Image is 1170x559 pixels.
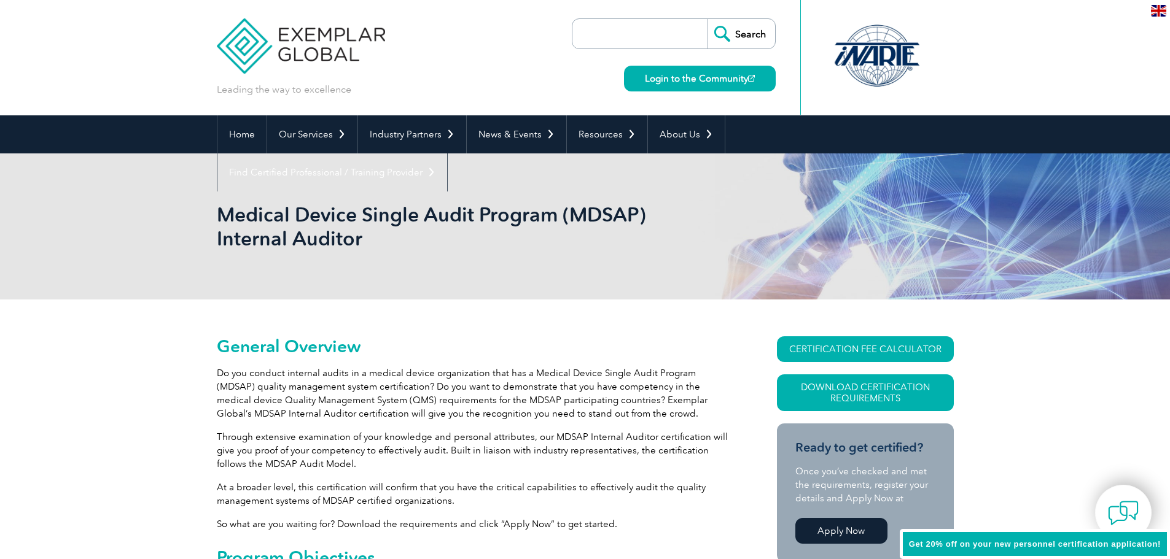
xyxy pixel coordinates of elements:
[217,517,733,531] p: So what are you waiting for? Download the requirements and click “Apply Now” to get started.
[217,480,733,507] p: At a broader level, this certification will confirm that you have the critical capabilities to ef...
[708,19,775,48] input: Search
[795,518,887,544] a: Apply Now
[217,153,447,191] a: Find Certified Professional / Training Provider
[777,374,954,411] a: Download Certification Requirements
[358,115,466,153] a: Industry Partners
[624,66,776,91] a: Login to the Community
[1151,5,1166,17] img: en
[217,366,733,420] p: Do you conduct internal audits in a medical device organization that has a Medical Device Single ...
[217,115,267,153] a: Home
[909,539,1161,549] span: Get 20% off on your new personnel certification application!
[1108,498,1139,528] img: contact-chat.png
[217,83,351,96] p: Leading the way to excellence
[267,115,357,153] a: Our Services
[217,430,733,471] p: Through extensive examination of your knowledge and personal attributes, our MDSAP Internal Audit...
[777,336,954,362] a: CERTIFICATION FEE CALCULATOR
[795,440,935,455] h3: Ready to get certified?
[217,202,688,250] h1: Medical Device Single Audit Program (MDSAP) Internal Auditor
[567,115,647,153] a: Resources
[467,115,566,153] a: News & Events
[648,115,725,153] a: About Us
[748,75,755,82] img: open_square.png
[795,465,935,505] p: Once you’ve checked and met the requirements, register your details and Apply Now at
[217,336,733,356] h2: General Overview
